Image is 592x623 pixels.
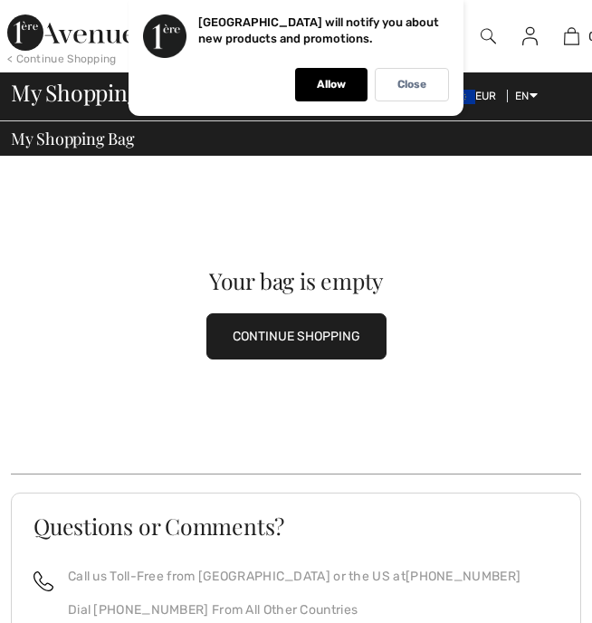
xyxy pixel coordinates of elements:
a: Sign In [508,25,552,47]
span: My Shopping Bag [11,130,135,147]
p: Call us Toll-Free from [GEOGRAPHIC_DATA] or the US at [68,567,520,586]
img: 1ère Avenue [7,14,136,51]
p: [GEOGRAPHIC_DATA] will notify you about new products and promotions. [198,15,439,45]
h3: Questions or Comments? [33,515,559,538]
p: Allow [317,78,346,91]
span: My Shopping Bag [11,81,180,104]
a: 0 [551,25,591,47]
img: My Bag [564,25,579,47]
span: EUR [446,90,504,102]
p: Dial [PHONE_NUMBER] From All Other Countries [68,600,520,619]
div: < Continue Shopping [7,51,117,67]
img: My Info [522,25,538,47]
img: call [33,571,53,591]
span: EN [515,90,538,102]
div: Your bag is empty [40,270,553,292]
img: search the website [481,25,496,47]
p: Close [397,78,426,91]
a: [PHONE_NUMBER] [406,569,520,584]
button: CONTINUE SHOPPING [206,313,387,359]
